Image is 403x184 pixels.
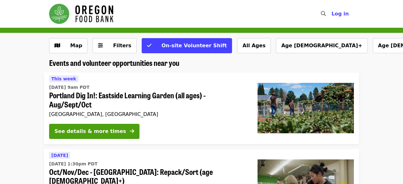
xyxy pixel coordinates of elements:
[113,43,131,49] span: Filters
[49,38,88,53] button: Show map view
[49,161,98,167] time: [DATE] 1:30pm PDT
[98,43,103,49] i: sliders-h icon
[49,111,247,117] div: [GEOGRAPHIC_DATA], [GEOGRAPHIC_DATA]
[276,38,367,53] button: Age [DEMOGRAPHIC_DATA]+
[70,43,82,49] span: Map
[49,91,247,109] span: Portland Dig In!: Eastside Learning Garden (all ages) - Aug/Sept/Oct
[147,43,151,49] i: check icon
[54,43,60,49] i: map icon
[51,76,76,81] span: This week
[142,38,232,53] button: On-site Volunteer Shift
[93,38,137,53] button: Filters (0 selected)
[130,128,134,134] i: arrow-right icon
[51,153,68,158] span: [DATE]
[326,8,354,20] button: Log in
[330,6,335,21] input: Search
[321,11,326,17] i: search icon
[49,57,179,68] span: Events and volunteer opportunities near you
[258,83,354,133] img: Portland Dig In!: Eastside Learning Garden (all ages) - Aug/Sept/Oct organized by Oregon Food Bank
[44,72,359,144] a: See details for "Portland Dig In!: Eastside Learning Garden (all ages) - Aug/Sept/Oct"
[49,124,139,139] button: See details & more times
[49,4,113,24] img: Oregon Food Bank - Home
[162,43,227,49] span: On-site Volunteer Shift
[332,11,349,17] span: Log in
[49,84,89,91] time: [DATE] 9am PDT
[237,38,271,53] button: All Ages
[54,128,126,135] div: See details & more times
